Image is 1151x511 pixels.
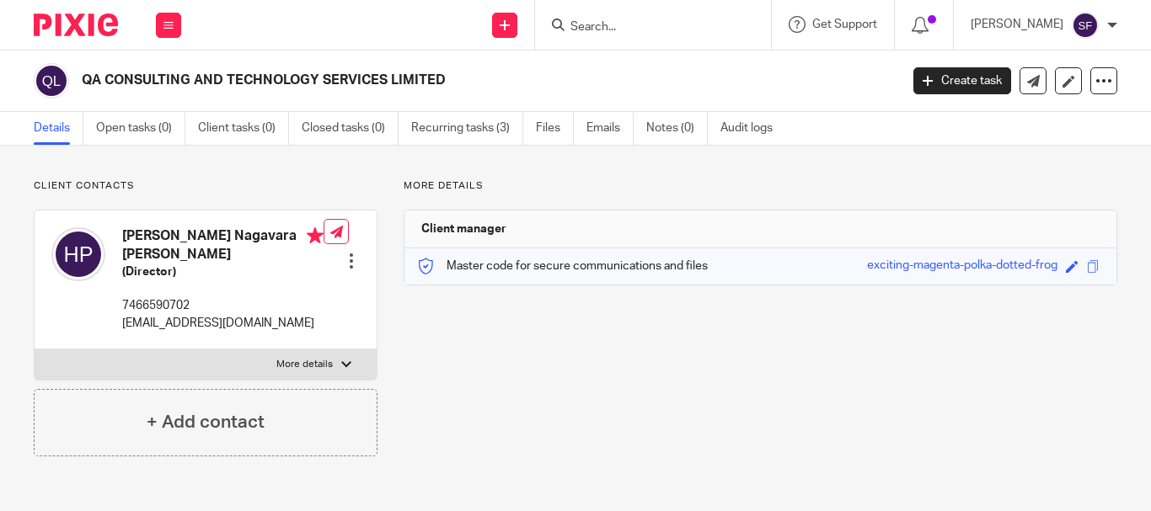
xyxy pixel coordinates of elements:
a: Emails [586,112,634,145]
a: Edit client [1055,67,1082,94]
span: Edit code [1066,260,1079,273]
img: svg%3E [1072,12,1099,39]
h4: [PERSON_NAME] Nagavara [PERSON_NAME] [122,227,324,263]
h2: QA CONSULTING AND TECHNOLOGY SERVICES LIMITED [82,72,727,89]
input: Search [569,20,720,35]
a: Open tasks (0) [96,112,185,145]
a: Details [34,112,83,145]
a: Notes (0) [646,112,708,145]
i: Primary [307,227,324,244]
p: More details [404,179,1117,193]
a: Closed tasks (0) [302,112,399,145]
a: Audit logs [720,112,785,145]
a: Client tasks (0) [198,112,289,145]
a: Recurring tasks (3) [411,112,523,145]
a: Send new email [1020,67,1047,94]
p: Client contacts [34,179,377,193]
h4: + Add contact [147,409,265,435]
span: Copy to clipboard [1087,260,1100,273]
div: exciting-magenta-polka-dotted-frog [867,257,1057,276]
p: [PERSON_NAME] [971,16,1063,33]
img: svg%3E [51,227,105,281]
a: Create task [913,67,1011,94]
img: Pixie [34,13,118,36]
h5: (Director) [122,263,324,280]
a: Files [536,112,574,145]
h3: Client manager [421,221,506,237]
span: Get Support [812,19,877,30]
p: 7466590702 [122,297,324,314]
p: Master code for secure communications and files [417,258,708,274]
img: svg%3E [34,63,69,98]
p: [EMAIL_ADDRESS][DOMAIN_NAME] [122,315,324,332]
p: More details [276,358,333,371]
